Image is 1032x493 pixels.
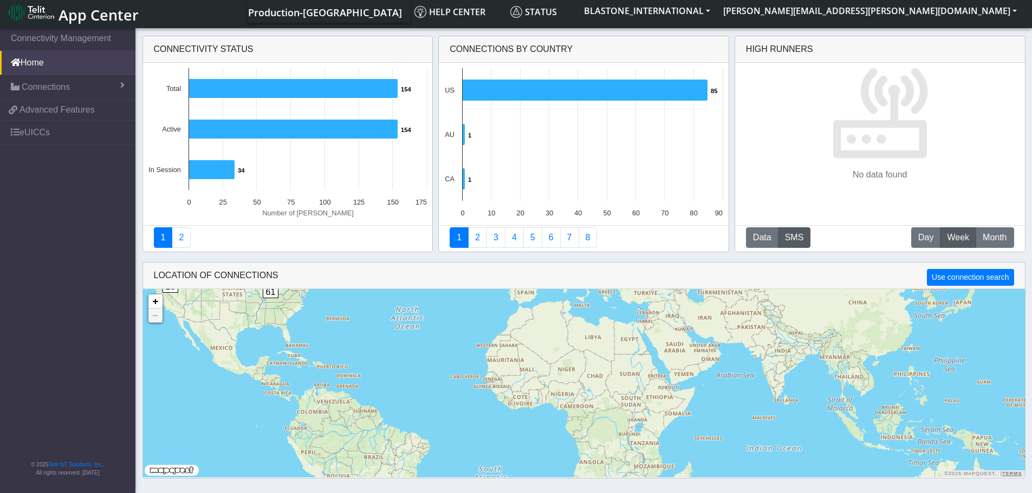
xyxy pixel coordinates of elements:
[187,198,191,206] text: 0
[148,294,163,308] a: Zoom in
[253,198,261,206] text: 50
[574,209,582,217] text: 40
[661,209,668,217] text: 70
[746,43,813,56] div: High Runners
[1002,471,1022,476] a: Terms
[450,227,469,248] a: Connections By Country
[488,209,495,217] text: 10
[166,84,180,93] text: Total
[505,227,524,248] a: Connections By Carrier
[918,231,933,244] span: Day
[9,4,54,21] img: logo-telit-cinterion-gw-new.png
[468,176,471,183] text: 1
[546,209,553,217] text: 30
[711,88,717,94] text: 85
[690,209,698,217] text: 80
[510,6,557,18] span: Status
[172,227,191,248] a: Deployment status
[717,1,1023,21] button: [PERSON_NAME][EMAIL_ADDRESS][PERSON_NAME][DOMAIN_NAME]
[401,86,411,93] text: 154
[560,227,579,248] a: Zero Session
[238,167,245,174] text: 34
[506,1,577,23] a: Status
[940,227,976,248] button: Week
[20,103,95,116] span: Advanced Features
[778,227,811,248] button: SMS
[450,227,718,248] nav: Summary paging
[59,5,139,25] span: App Center
[486,227,505,248] a: Usage per Country
[401,127,411,133] text: 154
[262,209,354,217] text: Number of [PERSON_NAME]
[445,175,455,183] text: CA
[414,6,485,18] span: Help center
[22,81,70,94] span: Connections
[445,130,455,139] text: AU
[746,227,778,248] button: Data
[248,6,402,19] span: Production-[GEOGRAPHIC_DATA]
[942,470,1024,477] div: ©2025 MapQuest, |
[603,209,611,217] text: 50
[976,227,1014,248] button: Month
[927,269,1014,286] button: Use connection search
[148,308,163,323] a: Zoom out
[143,36,433,63] div: Connectivity status
[49,462,103,468] a: Telit IoT Solutions, Inc.
[162,125,181,133] text: Active
[148,166,181,174] text: In Session
[579,227,598,248] a: Not Connected for 30 days
[911,227,940,248] button: Day
[445,86,455,94] text: US
[439,36,729,63] div: Connections By Country
[414,6,426,18] img: knowledge.svg
[415,198,426,206] text: 175
[947,231,969,244] span: Week
[9,1,137,24] a: App Center
[983,231,1007,244] span: Month
[461,209,465,217] text: 0
[517,209,524,217] text: 20
[632,209,640,217] text: 60
[410,1,506,23] a: Help center
[319,198,330,206] text: 100
[468,132,471,139] text: 1
[387,198,398,206] text: 150
[468,227,487,248] a: Carrier
[287,198,295,206] text: 75
[715,209,723,217] text: 90
[263,286,279,298] span: 61
[853,168,907,181] p: No data found
[510,6,522,18] img: status.svg
[577,1,717,21] button: BLASTONE_INTERNATIONAL
[542,227,561,248] a: 14 Days Trend
[143,262,1025,289] div: LOCATION OF CONNECTIONS
[154,227,422,248] nav: Summary paging
[248,1,401,23] a: Your current platform instance
[219,198,226,206] text: 25
[523,227,542,248] a: Usage by Carrier
[353,198,364,206] text: 125
[832,63,929,160] img: No data found
[154,227,173,248] a: Connectivity status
